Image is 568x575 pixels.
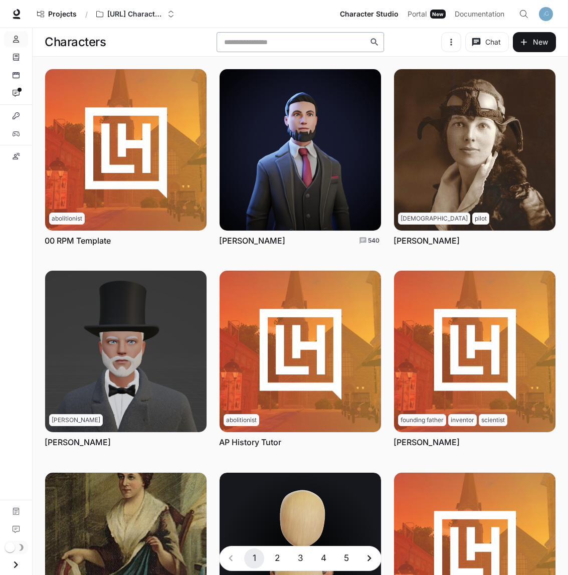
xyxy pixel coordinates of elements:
[394,437,460,448] a: [PERSON_NAME]
[340,8,399,21] span: Character Studio
[394,235,460,246] a: [PERSON_NAME]
[33,4,81,24] a: Go to projects
[219,437,281,448] a: AP History Tutor
[514,4,534,24] button: Open Command Menu
[267,548,287,568] button: Go to page 2
[4,31,28,47] a: Characters
[451,4,512,24] a: Documentation
[4,108,28,124] a: Integrations
[5,541,15,552] span: Dark mode toggle
[359,548,380,568] button: Go to next page
[465,32,509,52] button: Chat
[336,548,356,568] button: Go to page 5
[45,69,207,231] img: 00 RPM Template
[4,126,28,142] a: Variables
[513,32,556,52] button: New
[81,9,92,20] div: /
[219,546,382,571] nav: pagination navigation
[430,10,446,19] div: New
[290,548,310,568] button: Go to page 3
[536,4,556,24] button: User avatar
[4,49,28,65] a: Knowledge
[45,437,111,448] a: [PERSON_NAME]
[220,69,381,231] img: Abraham Lincoln
[4,521,28,537] a: Feedback
[45,235,111,246] a: 00 RPM Template
[4,148,28,164] a: Custom pronunciations
[4,503,28,519] a: Documentation
[313,548,333,568] button: Go to page 4
[219,235,285,246] a: [PERSON_NAME]
[220,271,381,432] img: AP History Tutor
[4,67,28,83] a: Scenes
[539,7,553,21] img: User avatar
[336,4,403,24] a: Character Studio
[45,271,207,432] img: Andrew Carnegie
[404,4,450,24] a: PortalNew
[5,554,27,575] button: Open drawer
[45,32,106,52] h1: Characters
[455,8,504,21] span: Documentation
[107,10,163,19] p: [URL] Characters
[4,85,28,101] a: Interactions
[408,8,427,21] span: Portal
[368,236,380,245] p: 540
[359,236,380,245] a: Total conversations
[394,271,555,432] img: Benjamin Franklin
[394,69,555,231] img: Amelia Earhart
[244,548,264,568] button: page 1
[48,10,77,19] span: Projects
[92,4,179,24] button: Open workspace menu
